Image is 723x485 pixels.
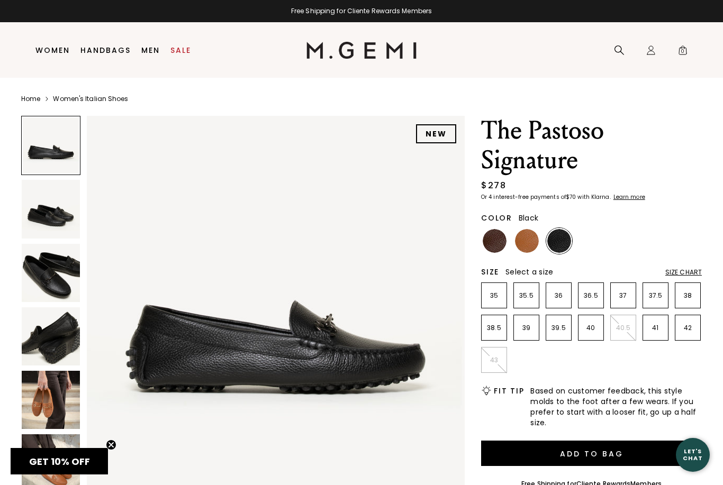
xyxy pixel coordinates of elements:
p: 42 [675,324,700,332]
h2: Size [481,268,499,276]
p: 37.5 [643,291,668,300]
a: Home [21,95,40,103]
a: Learn more [612,194,645,200]
img: The Pastoso Signature [22,371,80,429]
img: M.Gemi [306,42,417,59]
a: Handbags [80,46,131,54]
a: Sale [170,46,191,54]
p: 43 [482,356,507,364]
div: NEW [416,124,456,143]
button: Close teaser [106,440,116,450]
p: 35 [482,291,507,300]
klarna-placement-style-body: Or 4 interest-free payments of [481,193,566,201]
p: 40.5 [611,324,636,332]
klarna-placement-style-amount: $70 [566,193,576,201]
p: 38 [675,291,700,300]
h1: The Pastoso Signature [481,116,702,175]
klarna-placement-style-cta: Learn more [613,193,645,201]
p: 39.5 [546,324,571,332]
klarna-placement-style-body: with Klarna [577,193,612,201]
a: Men [141,46,160,54]
img: The Pastoso Signature [22,180,80,238]
p: 36.5 [579,291,603,300]
span: Select a size [505,267,553,277]
span: GET 10% OFF [29,455,90,468]
img: The Pastoso Signature [22,244,80,302]
div: $278 [481,179,506,192]
img: Black [547,229,571,253]
div: GET 10% OFFClose teaser [11,448,108,474]
button: Add to Bag [481,441,702,466]
span: 0 [677,47,688,58]
h2: Color [481,214,512,222]
span: Black [519,213,538,223]
p: 40 [579,324,603,332]
p: 35.5 [514,291,539,300]
img: Chocolate [483,229,507,253]
p: 37 [611,291,636,300]
p: 39 [514,324,539,332]
img: Tan [515,229,539,253]
a: Women's Italian Shoes [53,95,128,103]
img: The Pastoso Signature [22,307,80,365]
div: Size Chart [665,268,702,277]
p: 36 [546,291,571,300]
p: 38.5 [482,324,507,332]
p: 41 [643,324,668,332]
span: Based on customer feedback, this style molds to the foot after a few wears. If you prefer to star... [530,386,702,428]
a: Women [35,46,70,54]
div: Let's Chat [676,448,710,461]
h2: Fit Tip [494,387,524,395]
